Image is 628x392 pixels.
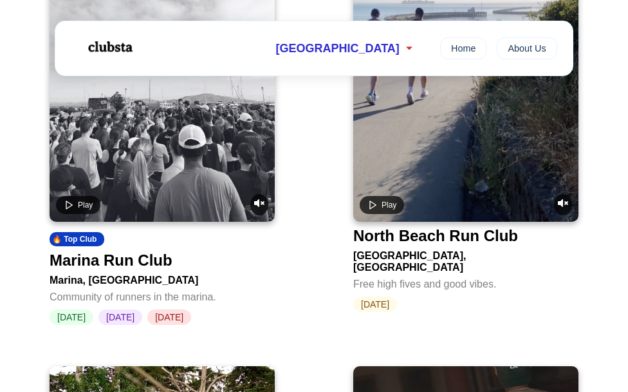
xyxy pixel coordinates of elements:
span: [GEOGRAPHIC_DATA] [276,42,400,55]
span: [DATE] [147,309,191,325]
span: Play [382,201,396,210]
div: 🔥 Top Club [50,232,104,246]
span: Play [78,201,93,210]
div: Community of runners in the marina. [50,286,275,303]
button: Play video [360,196,404,214]
div: North Beach Run Club [353,227,518,245]
span: [DATE] [353,297,397,312]
button: Unmute video [554,194,572,215]
a: Home [440,37,486,59]
div: [GEOGRAPHIC_DATA], [GEOGRAPHIC_DATA] [353,245,578,273]
a: About Us [497,37,557,59]
button: Play video [56,196,100,214]
div: Marina Run Club [50,251,172,269]
img: Logo [71,31,148,63]
div: Marina, [GEOGRAPHIC_DATA] [50,269,275,286]
span: [DATE] [50,309,93,325]
div: Free high fives and good vibes. [353,273,578,290]
button: Unmute video [250,194,268,215]
span: [DATE] [98,309,142,325]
